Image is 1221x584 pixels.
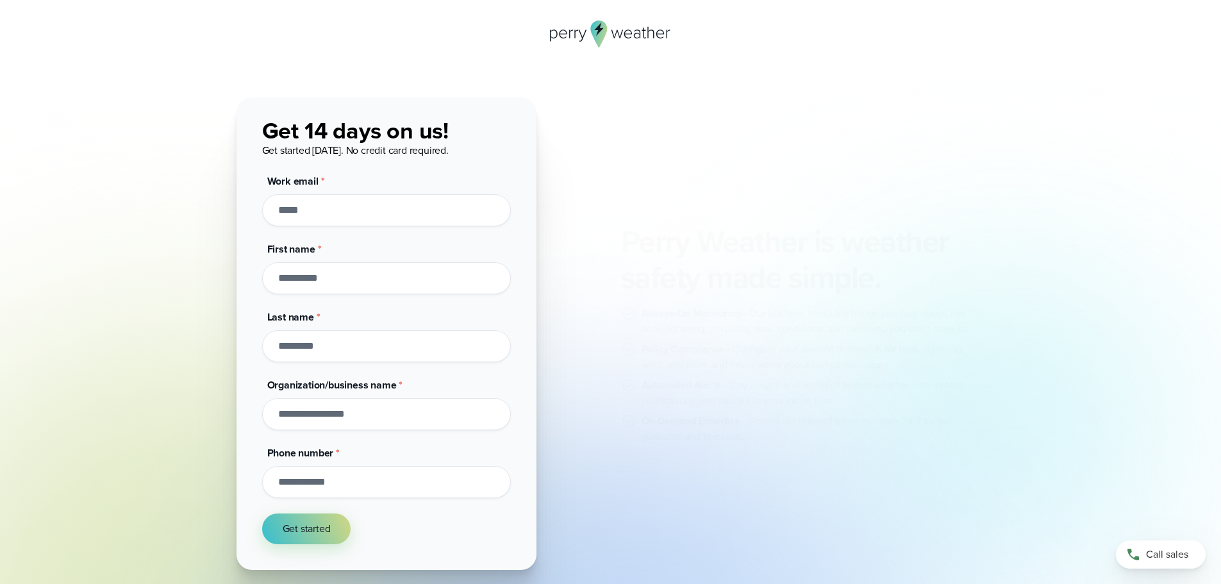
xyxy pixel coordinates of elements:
span: First name [267,242,315,256]
span: Last name [267,310,314,324]
a: Call sales [1116,540,1206,569]
span: Get started [DATE]. No credit card required. [262,143,449,158]
button: Get started [262,513,351,544]
span: Organization/business name [267,378,397,392]
span: Work email [267,174,319,188]
span: Get 14 days on us! [262,113,449,147]
span: Get started [283,521,331,537]
span: Phone number [267,446,334,460]
span: Call sales [1146,547,1188,562]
